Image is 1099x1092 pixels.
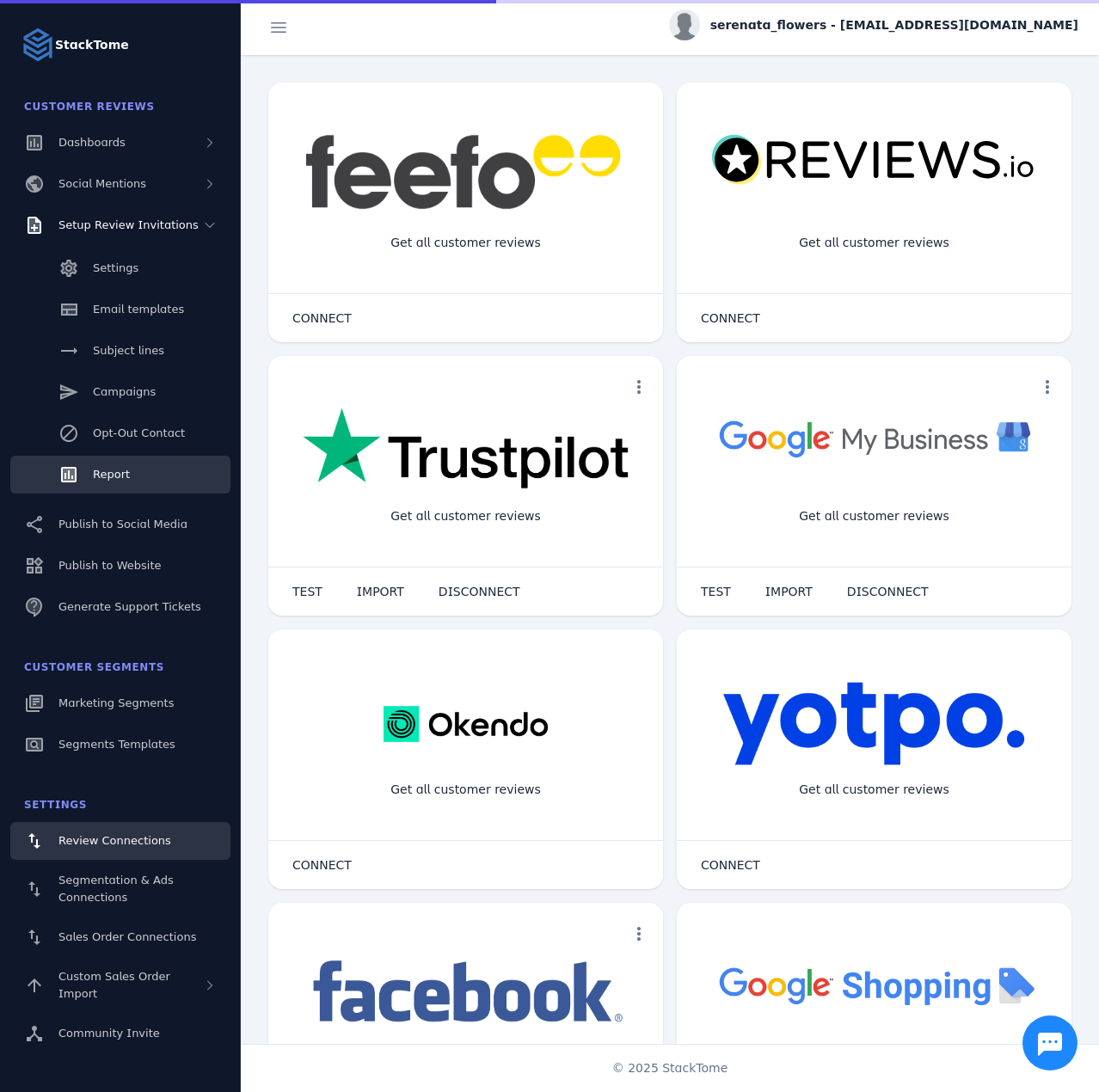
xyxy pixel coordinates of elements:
span: Marketing Segments [58,696,174,709]
span: © 2025 StackTome [612,1059,728,1077]
span: Setup Review Invitations [58,218,199,231]
span: DISCONNECT [439,586,520,598]
span: Dashboards [58,136,126,149]
span: Review Connections [58,834,171,847]
div: Get all customer reviews [785,494,963,539]
span: Social Mentions [58,177,146,190]
span: Custom Sales Order Import [58,970,170,1000]
a: Segmentation & Ads Connections [10,863,230,915]
span: IMPORT [765,586,813,598]
button: CONNECT [275,848,369,882]
span: Customer Reviews [24,101,155,113]
button: more [622,917,656,951]
button: CONNECT [684,301,777,335]
img: Logo image [21,28,55,62]
button: serenata_flowers - [EMAIL_ADDRESS][DOMAIN_NAME] [669,9,1078,40]
a: Segments Templates [10,726,230,764]
button: DISCONNECT [830,574,946,609]
button: IMPORT [748,574,830,609]
a: Review Connections [10,822,230,860]
a: Publish to Website [10,547,230,585]
a: Subject lines [10,332,230,370]
span: serenata_flowers - [EMAIL_ADDRESS][DOMAIN_NAME] [710,16,1078,34]
img: okendo.webp [384,681,548,767]
div: Get all customer reviews [785,220,963,266]
img: profile.jpg [669,9,700,40]
img: reviewsio.svg [711,134,1037,187]
button: more [622,370,656,404]
img: feefo.png [303,134,629,210]
span: Segmentation & Ads Connections [58,874,174,904]
a: Sales Order Connections [10,918,230,956]
span: Subject lines [93,344,164,357]
div: Import Products from Google [772,1040,975,1086]
button: more [1030,370,1065,404]
div: Get all customer reviews [377,220,555,266]
span: TEST [701,586,731,598]
a: Opt-Out Contact [10,414,230,452]
div: Get all customer reviews [785,767,963,813]
a: Campaigns [10,373,230,411]
span: CONNECT [292,859,352,871]
span: Opt-Out Contact [93,426,185,439]
button: DISCONNECT [421,574,537,609]
a: Generate Support Tickets [10,588,230,626]
span: CONNECT [701,312,760,324]
span: TEST [292,586,322,598]
span: CONNECT [701,859,760,871]
img: facebook.png [303,954,629,1031]
strong: StackTome [55,36,129,54]
img: yotpo.png [722,681,1026,767]
span: Sales Order Connections [58,930,196,943]
span: CONNECT [292,312,352,324]
button: IMPORT [340,574,421,609]
a: Publish to Social Media [10,506,230,543]
span: Customer Segments [24,661,164,673]
a: Report [10,456,230,494]
span: Email templates [93,303,184,316]
button: CONNECT [684,848,777,882]
img: trustpilot.png [303,408,629,492]
span: Publish to Website [58,559,161,572]
a: Settings [10,249,230,287]
button: TEST [275,574,340,609]
span: Report [93,468,130,481]
a: Marketing Segments [10,684,230,722]
a: Email templates [10,291,230,328]
span: Community Invite [58,1027,160,1040]
span: Generate Support Tickets [58,600,201,613]
img: googleshopping.png [711,954,1037,1015]
span: Segments Templates [58,738,175,751]
a: Community Invite [10,1015,230,1052]
div: Get all customer reviews [377,767,555,813]
span: Settings [93,261,138,274]
span: IMPORT [357,586,404,598]
span: Publish to Social Media [58,518,187,531]
button: TEST [684,574,748,609]
span: Settings [24,799,87,811]
span: DISCONNECT [847,586,929,598]
div: Get all customer reviews [377,494,555,539]
button: CONNECT [275,301,369,335]
img: googlebusiness.png [711,408,1037,469]
span: Campaigns [93,385,156,398]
